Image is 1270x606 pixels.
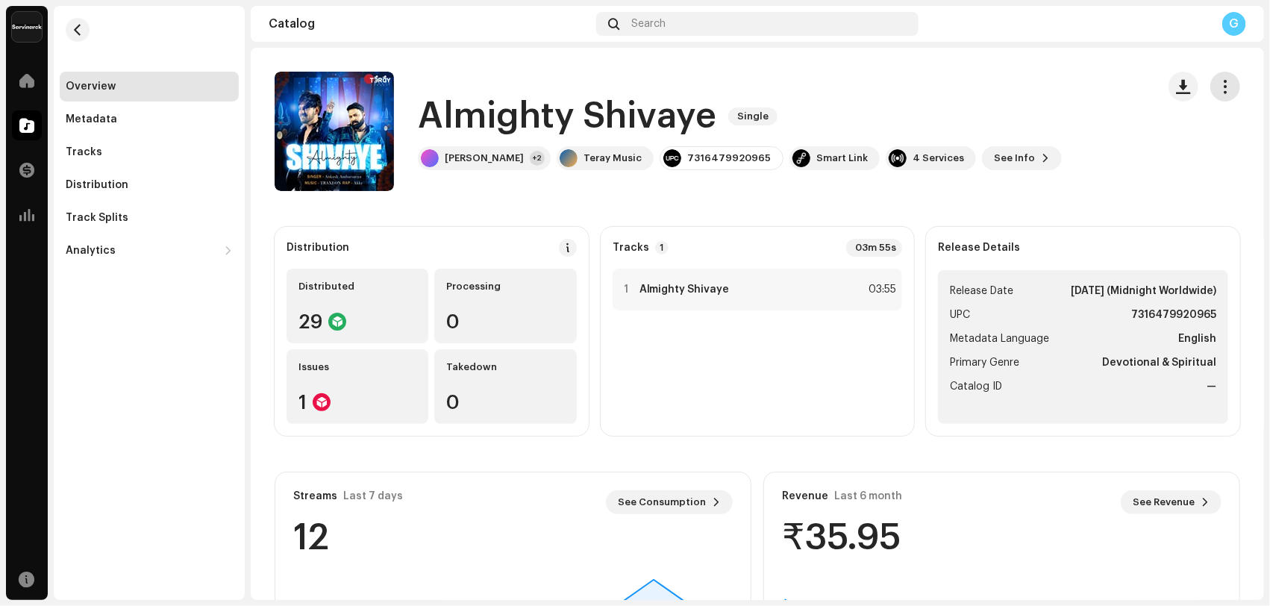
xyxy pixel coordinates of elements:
[60,203,239,233] re-m-nav-item: Track Splits
[950,354,1019,372] span: Primary Genre
[60,137,239,167] re-m-nav-item: Tracks
[1102,354,1216,372] strong: Devotional & Spiritual
[446,281,564,293] div: Processing
[613,242,649,254] strong: Tracks
[584,152,642,164] div: Teray Music
[287,242,349,254] div: Distribution
[1133,487,1195,517] span: See Revenue
[1071,282,1216,300] strong: [DATE] (Midnight Worldwide)
[950,306,970,324] span: UPC
[816,152,868,164] div: Smart Link
[950,330,1049,348] span: Metadata Language
[298,281,416,293] div: Distributed
[655,241,669,254] p-badge: 1
[846,239,902,257] div: 03m 55s
[950,282,1013,300] span: Release Date
[982,146,1062,170] button: See Info
[1207,378,1216,396] strong: —
[66,81,116,93] div: Overview
[60,104,239,134] re-m-nav-item: Metadata
[728,107,778,125] span: Single
[418,93,716,140] h1: Almighty Shivaye
[343,490,403,502] div: Last 7 days
[1178,330,1216,348] strong: English
[60,170,239,200] re-m-nav-item: Distribution
[950,378,1002,396] span: Catalog ID
[687,152,771,164] div: 7316479920965
[1222,12,1246,36] div: G
[1131,306,1216,324] strong: 7316479920965
[994,143,1035,173] span: See Info
[445,152,524,164] div: [PERSON_NAME]
[913,152,964,164] div: 4 Services
[269,18,590,30] div: Catalog
[606,490,733,514] button: See Consumption
[66,146,102,158] div: Tracks
[66,179,128,191] div: Distribution
[530,151,545,166] div: +2
[834,490,902,502] div: Last 6 month
[60,72,239,101] re-m-nav-item: Overview
[938,242,1020,254] strong: Release Details
[639,284,730,296] strong: Almighty Shivaye
[66,212,128,224] div: Track Splits
[618,487,706,517] span: See Consumption
[631,18,666,30] span: Search
[12,12,42,42] img: 537129df-5630-4d26-89eb-56d9d044d4fa
[66,245,116,257] div: Analytics
[293,490,337,502] div: Streams
[60,236,239,266] re-m-nav-dropdown: Analytics
[782,490,828,502] div: Revenue
[446,361,564,373] div: Takedown
[1121,490,1221,514] button: See Revenue
[298,361,416,373] div: Issues
[66,113,117,125] div: Metadata
[863,281,896,299] div: 03:55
